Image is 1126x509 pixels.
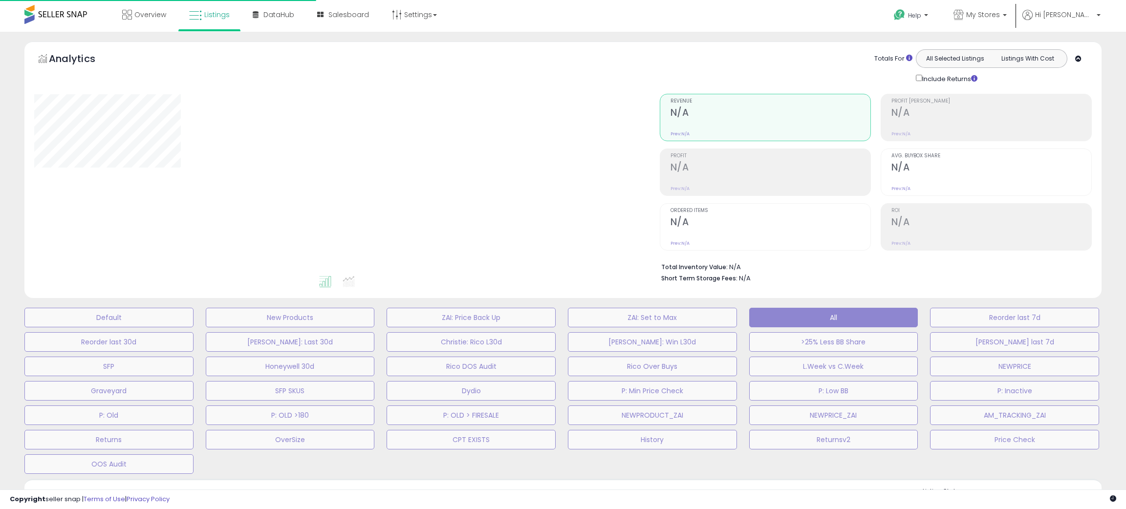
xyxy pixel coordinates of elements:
span: My Stores [966,10,1000,20]
button: ZAI: Price Back Up [387,308,556,327]
button: P: OLD >180 [206,405,375,425]
span: Hi [PERSON_NAME] [1035,10,1094,20]
button: Christie: Rico L30d [387,332,556,352]
button: P: Low BB [749,381,918,401]
button: History [568,430,737,449]
span: Listings [204,10,230,20]
div: seller snap | | [10,495,170,504]
button: >25% Less BB Share [749,332,918,352]
a: Help [886,1,938,32]
span: Revenue [671,99,870,104]
small: Prev: N/A [891,131,910,137]
h5: Analytics [49,52,114,68]
span: Overview [134,10,166,20]
button: Listings With Cost [991,52,1064,65]
button: [PERSON_NAME] last 7d [930,332,1099,352]
b: Total Inventory Value: [661,263,728,271]
span: DataHub [263,10,294,20]
small: Prev: N/A [671,240,690,246]
i: Get Help [893,9,906,21]
button: P: OLD > FIRESALE [387,405,556,425]
h2: N/A [671,162,870,175]
button: [PERSON_NAME]: Last 30d [206,332,375,352]
button: Returnsv2 [749,430,918,449]
div: Include Returns [909,73,989,84]
h2: N/A [891,107,1091,120]
button: All [749,308,918,327]
button: CPT EXISTS [387,430,556,449]
button: OverSize [206,430,375,449]
span: Avg. Buybox Share [891,153,1091,159]
button: Reorder last 7d [930,308,1099,327]
li: N/A [661,260,1084,272]
button: AM_TRACKING_ZAI [930,405,1099,425]
h2: N/A [891,162,1091,175]
button: L.Week vs C.Week [749,357,918,376]
button: [PERSON_NAME]: Win L30d [568,332,737,352]
small: Prev: N/A [891,186,910,191]
b: Short Term Storage Fees: [661,274,737,282]
button: P: Inactive [930,381,1099,401]
button: Price Check [930,430,1099,449]
button: NEWPRICE [930,357,1099,376]
span: Profit [PERSON_NAME] [891,99,1091,104]
h2: N/A [671,216,870,230]
small: Prev: N/A [891,240,910,246]
button: SFP SKUS [206,381,375,401]
strong: Copyright [10,494,45,504]
button: ZAI: Set to Max [568,308,737,327]
button: P: Old [24,405,194,425]
a: Hi [PERSON_NAME] [1022,10,1101,32]
h2: N/A [891,216,1091,230]
button: P: Min Price Check [568,381,737,401]
button: Honeywell 30d [206,357,375,376]
button: Returns [24,430,194,449]
span: N/A [739,274,751,283]
button: Graveyard [24,381,194,401]
span: ROI [891,208,1091,213]
span: Salesboard [328,10,369,20]
button: New Products [206,308,375,327]
button: All Selected Listings [919,52,992,65]
h2: N/A [671,107,870,120]
small: Prev: N/A [671,131,690,137]
button: Reorder last 30d [24,332,194,352]
span: Ordered Items [671,208,870,213]
button: Default [24,308,194,327]
button: OOS Audit [24,454,194,474]
button: SFP [24,357,194,376]
button: Rico Over Buys [568,357,737,376]
small: Prev: N/A [671,186,690,191]
div: Totals For [874,54,912,64]
span: Profit [671,153,870,159]
span: Help [908,11,921,20]
button: Rico DOS Audit [387,357,556,376]
button: NEWPRICE_ZAI [749,405,918,425]
button: NEWPRODUCT_ZAI [568,405,737,425]
button: Dydio [387,381,556,401]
